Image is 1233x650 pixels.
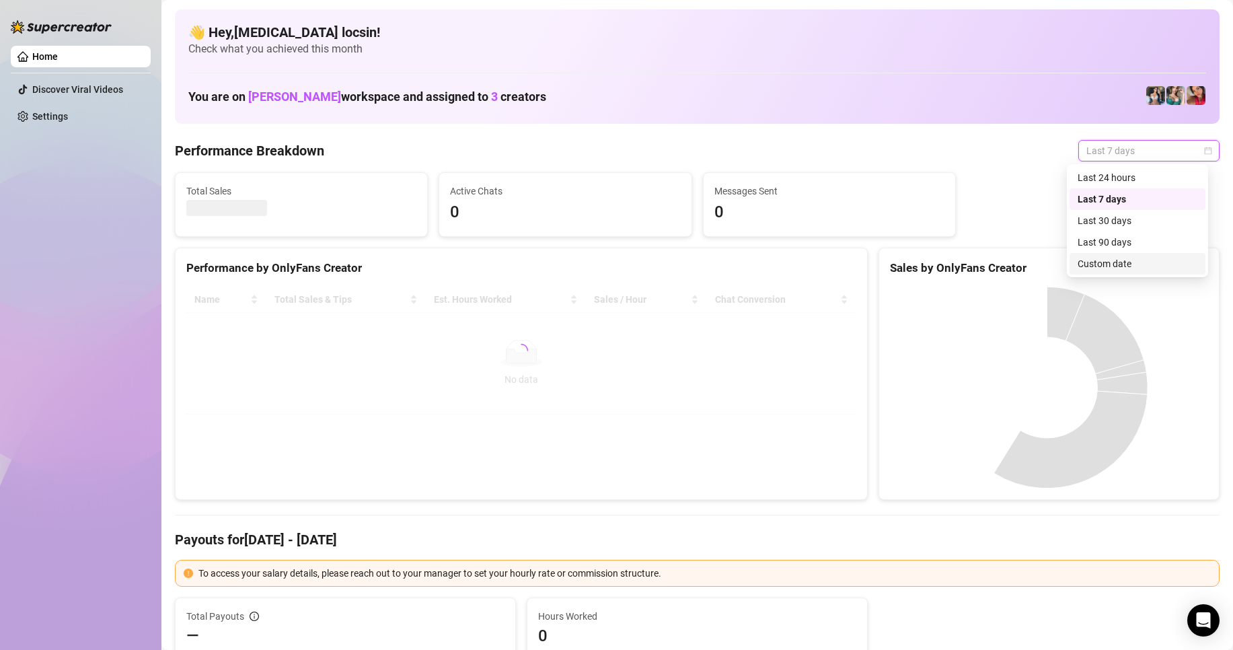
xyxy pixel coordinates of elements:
[32,111,68,122] a: Settings
[1078,192,1197,207] div: Last 7 days
[1187,604,1220,637] div: Open Intercom Messenger
[32,51,58,62] a: Home
[184,569,193,578] span: exclamation-circle
[186,609,244,624] span: Total Payouts
[188,42,1206,57] span: Check what you achieved this month
[175,141,324,160] h4: Performance Breakdown
[175,530,1220,549] h4: Payouts for [DATE] - [DATE]
[1070,231,1205,253] div: Last 90 days
[186,184,416,198] span: Total Sales
[538,609,856,624] span: Hours Worked
[1078,170,1197,185] div: Last 24 hours
[11,20,112,34] img: logo-BBDzfeDw.svg
[186,625,199,647] span: —
[890,259,1208,277] div: Sales by OnlyFans Creator
[1078,256,1197,271] div: Custom date
[1146,86,1165,105] img: Katy
[1187,86,1205,105] img: Vanessa
[1070,188,1205,210] div: Last 7 days
[1086,141,1211,161] span: Last 7 days
[450,184,680,198] span: Active Chats
[188,89,546,104] h1: You are on workspace and assigned to creators
[1070,253,1205,275] div: Custom date
[1166,86,1185,105] img: Zaddy
[491,89,498,104] span: 3
[714,200,944,225] span: 0
[1078,213,1197,228] div: Last 30 days
[1204,147,1212,155] span: calendar
[538,625,856,647] span: 0
[186,259,856,277] div: Performance by OnlyFans Creator
[198,566,1211,581] div: To access your salary details, please reach out to your manager to set your hourly rate or commis...
[188,23,1206,42] h4: 👋 Hey, [MEDICAL_DATA] locsin !
[714,184,944,198] span: Messages Sent
[250,612,259,621] span: info-circle
[450,200,680,225] span: 0
[513,342,529,359] span: loading
[1078,235,1197,250] div: Last 90 days
[248,89,341,104] span: [PERSON_NAME]
[1070,210,1205,231] div: Last 30 days
[1070,167,1205,188] div: Last 24 hours
[32,84,123,95] a: Discover Viral Videos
